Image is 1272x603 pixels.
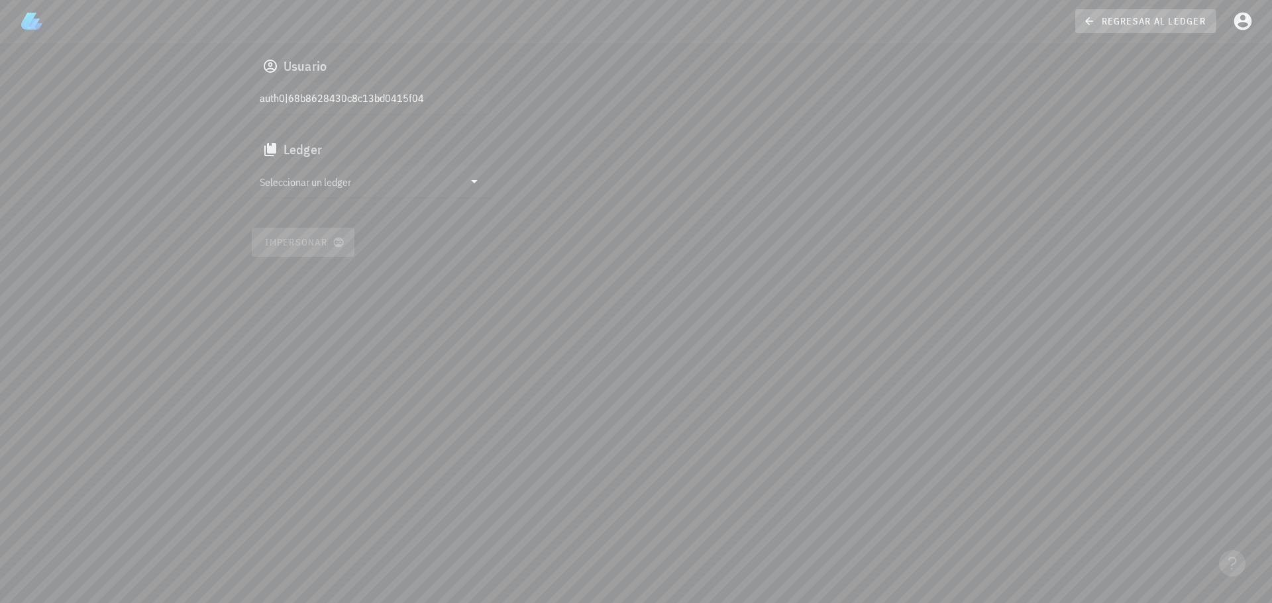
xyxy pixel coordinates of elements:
a: regresar al ledger [1075,9,1216,33]
span: Usuario [284,56,327,77]
span: regresar al ledger [1086,15,1206,27]
div: Seleccionar un ledger [252,165,490,197]
img: LedgiFi [21,11,42,32]
span: Ledger [284,139,323,160]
